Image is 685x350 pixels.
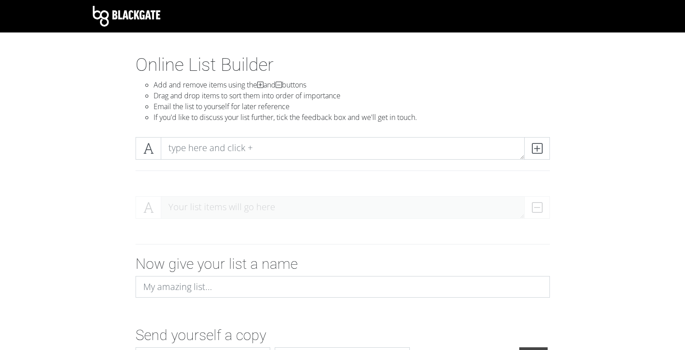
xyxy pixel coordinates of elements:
[154,101,550,112] li: Email the list to yourself for later reference
[93,6,160,27] img: Blackgate
[136,255,550,272] h2: Now give your list a name
[136,327,550,344] h2: Send yourself a copy
[136,54,550,76] h1: Online List Builder
[154,90,550,101] li: Drag and drop items to sort them into order of importance
[136,276,550,298] input: My amazing list...
[154,112,550,123] li: If you'd like to discuss your list further, tick the feedback box and we'll get in touch.
[154,79,550,90] li: Add and remove items using the and buttons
